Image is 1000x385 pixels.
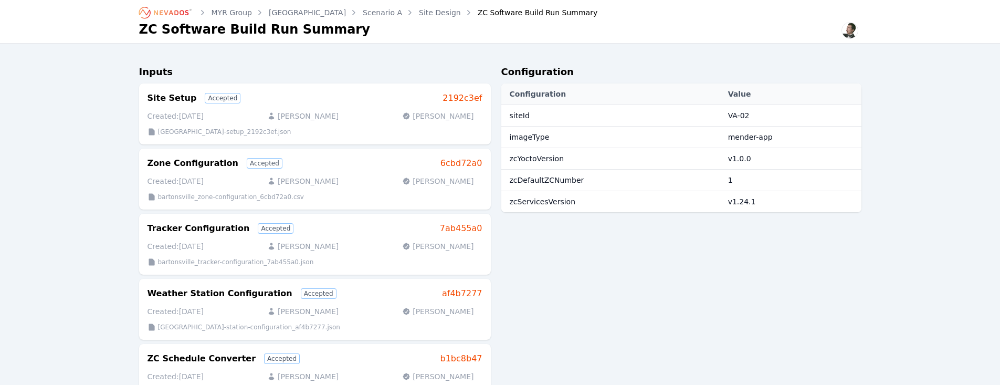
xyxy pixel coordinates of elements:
a: 6cbd72a0 [440,157,482,170]
p: [PERSON_NAME] [267,241,339,252]
p: [PERSON_NAME] [402,111,473,121]
a: b1bc8b47 [440,352,482,365]
th: Value [723,84,861,105]
h3: Weather Station Configuration [148,287,292,300]
p: Created: [DATE] [148,111,204,121]
div: Accepted [258,223,293,234]
img: Alex Kushner [841,22,858,39]
span: zcYoctoVersion [510,154,564,163]
p: [PERSON_NAME] [402,241,473,252]
div: Accepted [301,288,336,299]
p: Created: [DATE] [148,306,204,317]
a: af4b7277 [442,287,482,300]
div: Accepted [205,93,240,103]
p: [PERSON_NAME] [267,371,339,382]
h2: Inputs [139,65,491,84]
td: 1 [723,170,861,191]
h3: Site Setup [148,92,197,105]
p: Created: [DATE] [148,241,204,252]
a: 7ab455a0 [440,222,482,235]
p: bartonsville_tracker-configuration_7ab455a0.json [158,258,314,266]
h1: ZC Software Build Run Summary [139,21,370,38]
div: Accepted [247,158,282,169]
span: imageType [510,133,550,141]
p: [PERSON_NAME] [402,306,473,317]
p: Created: [DATE] [148,371,204,382]
h3: ZC Schedule Converter [148,352,256,365]
td: v1.24.1 [723,191,861,213]
td: v1.0.0 [723,148,861,170]
p: Created: [DATE] [148,176,204,186]
h3: Zone Configuration [148,157,238,170]
div: Accepted [264,353,300,364]
a: Scenario A [363,7,402,18]
span: zcDefaultZCNumber [510,176,584,184]
h2: Configuration [501,65,861,84]
nav: Breadcrumb [139,4,598,21]
td: VA-02 [723,105,861,127]
p: [PERSON_NAME] [402,371,473,382]
td: mender-app [723,127,861,148]
a: MYR Group [212,7,252,18]
p: [PERSON_NAME] [267,111,339,121]
span: zcServicesVersion [510,197,576,206]
p: bartonsville_zone-configuration_6cbd72a0.csv [158,193,304,201]
p: [GEOGRAPHIC_DATA]-setup_2192c3ef.json [158,128,291,136]
a: 2192c3ef [443,92,482,105]
p: [PERSON_NAME] [402,176,473,186]
a: Site Design [419,7,461,18]
span: siteId [510,111,530,120]
div: ZC Software Build Run Summary [463,7,598,18]
p: [GEOGRAPHIC_DATA]-station-configuration_af4b7277.json [158,323,340,331]
a: [GEOGRAPHIC_DATA] [269,7,346,18]
p: [PERSON_NAME] [267,176,339,186]
h3: Tracker Configuration [148,222,250,235]
th: Configuration [501,84,723,105]
p: [PERSON_NAME] [267,306,339,317]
